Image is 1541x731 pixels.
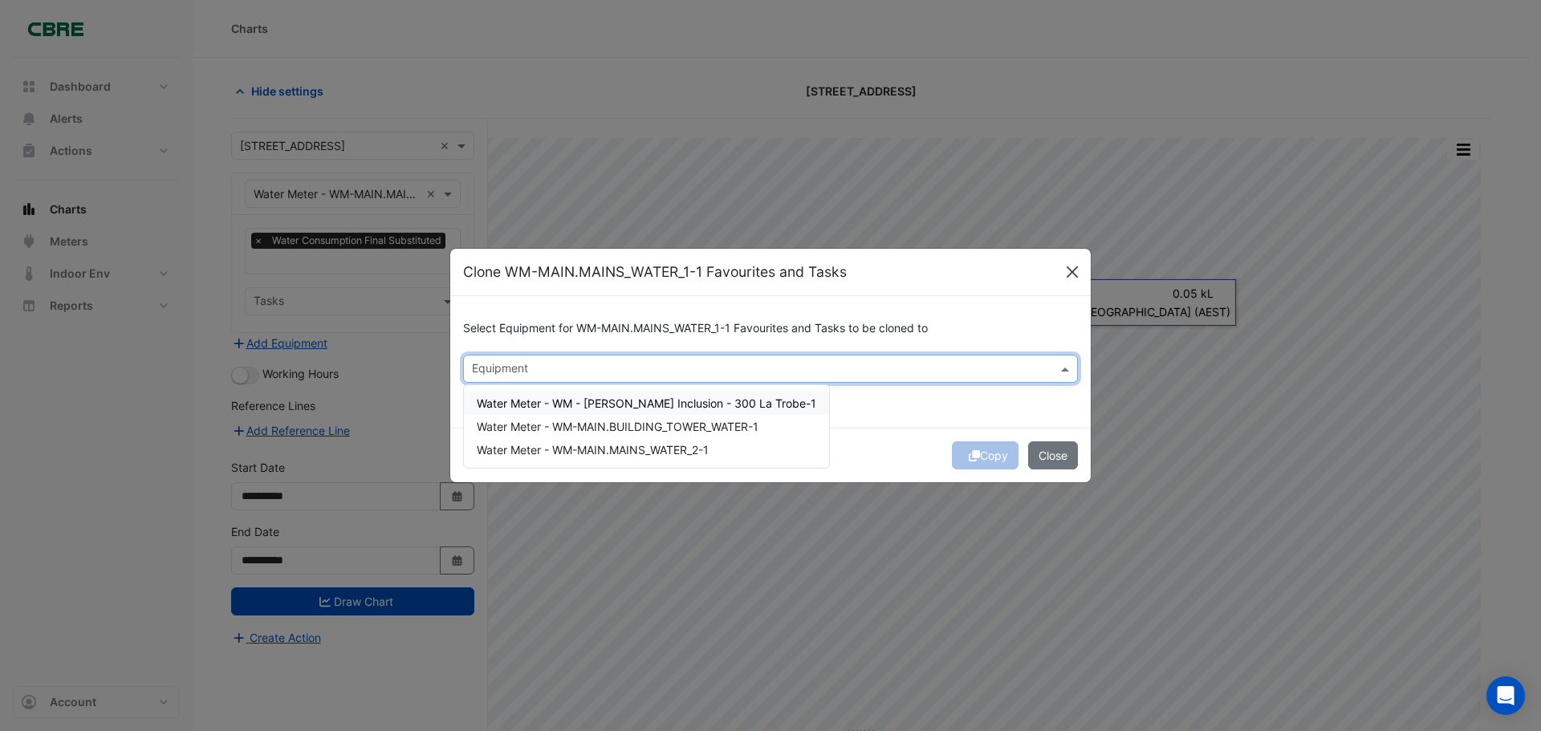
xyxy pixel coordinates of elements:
span: Water Meter - WM - [PERSON_NAME] Inclusion - 300 La Trobe-1 [477,396,816,410]
button: Close [1028,441,1078,469]
button: Close [1060,260,1084,284]
h6: Select Equipment for WM-MAIN.MAINS_WATER_1-1 Favourites and Tasks to be cloned to [463,322,1078,335]
div: Equipment [470,359,528,380]
span: Water Meter - WM-MAIN.BUILDING_TOWER_WATER-1 [477,420,758,433]
button: Select All [463,384,513,402]
span: Water Meter - WM-MAIN.MAINS_WATER_2-1 [477,443,709,457]
div: Options List [464,385,829,468]
div: Open Intercom Messenger [1486,676,1525,715]
h5: Clone WM-MAIN.MAINS_WATER_1-1 Favourites and Tasks [463,262,847,282]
